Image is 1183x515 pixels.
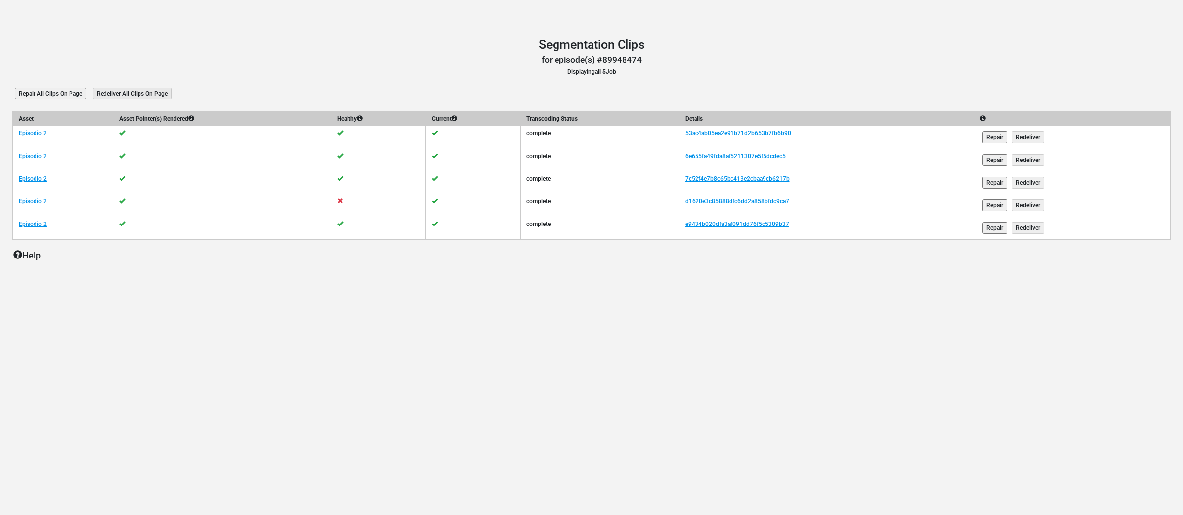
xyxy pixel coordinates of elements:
th: Transcoding Status [520,111,679,127]
input: Redeliver [1012,154,1044,166]
th: Asset [13,111,113,127]
input: Redeliver [1012,199,1044,211]
input: Redeliver [1012,222,1044,234]
a: 53ac4ab05ea2e91b71d2b653b7fb6b90 [685,130,791,137]
input: Redeliver All Clips On Page [93,88,172,99]
th: Asset Pointer(s) Rendered [113,111,331,127]
input: Repair [982,199,1007,211]
input: Repair [982,154,1007,166]
p: Help [13,249,1171,262]
a: Episodio 2 [19,175,47,182]
input: Repair [982,222,1007,234]
b: all 5 [595,68,606,75]
a: d1620e3c85888dfc6dd2a858bfdc9ca7 [685,198,789,205]
h3: for episode(s) #89948474 [12,55,1171,65]
input: Repair [982,177,1007,189]
td: complete [520,194,679,217]
td: complete [520,171,679,194]
a: Episodio 2 [19,198,47,205]
th: Current [425,111,520,127]
a: Episodio 2 [19,153,47,160]
th: Healthy [331,111,425,127]
input: Repair All Clips On Page [15,88,86,99]
td: complete [520,126,679,149]
a: 7c52f4e7b8c65bc413e2cbaa9cb6217b [685,175,790,182]
a: Episodio 2 [19,221,47,227]
h1: Segmentation Clips [12,37,1171,52]
a: 6e655fa49fda8af5211307e5f5dcdec5 [685,153,786,160]
input: Repair [982,131,1007,143]
input: Redeliver [1012,131,1044,143]
input: Redeliver [1012,177,1044,189]
a: Episodio 2 [19,130,47,137]
header: Displaying Job [12,37,1171,76]
td: complete [520,217,679,240]
td: complete [520,149,679,171]
th: Details [679,111,974,127]
a: e9434b020dfa3af091dd76f5c5309b37 [685,221,789,227]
